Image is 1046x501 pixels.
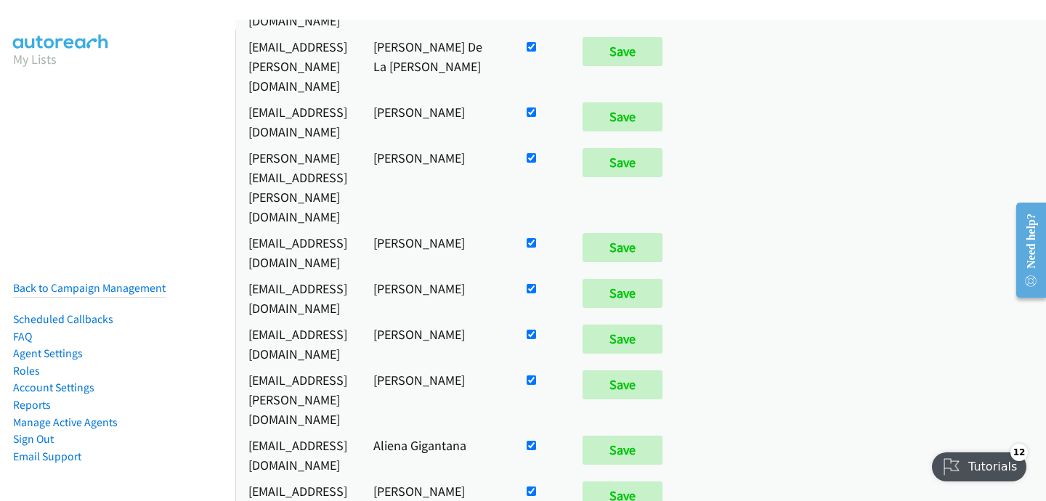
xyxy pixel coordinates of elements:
td: [EMAIL_ADDRESS][DOMAIN_NAME] [235,321,360,367]
a: Agent Settings [13,346,83,360]
a: Account Settings [13,380,94,394]
a: My Lists [13,51,57,68]
td: [EMAIL_ADDRESS][DOMAIN_NAME] [235,99,360,144]
td: Aliena Gigantana [360,432,511,478]
input: Save [583,233,662,262]
td: [EMAIL_ADDRESS][DOMAIN_NAME] [235,432,360,478]
a: Sign Out [13,432,54,446]
td: [PERSON_NAME] [360,321,511,367]
td: [PERSON_NAME] [360,144,511,229]
td: [PERSON_NAME] [360,229,511,275]
input: Save [583,102,662,131]
td: [PERSON_NAME] [360,367,511,432]
a: Email Support [13,449,81,463]
iframe: Checklist [923,438,1035,490]
a: Manage Active Agents [13,415,118,429]
td: [EMAIL_ADDRESS][PERSON_NAME][DOMAIN_NAME] [235,367,360,432]
td: [EMAIL_ADDRESS][DOMAIN_NAME] [235,275,360,321]
td: [EMAIL_ADDRESS][DOMAIN_NAME] [235,229,360,275]
iframe: Resource Center [1005,192,1046,308]
a: Scheduled Callbacks [13,312,113,326]
input: Save [583,279,662,308]
a: Reports [13,398,51,412]
input: Save [583,37,662,66]
input: Save [583,148,662,177]
td: [PERSON_NAME] [360,275,511,321]
a: Roles [13,364,40,378]
a: FAQ [13,330,32,343]
input: Save [583,370,662,399]
td: [PERSON_NAME] [360,99,511,144]
td: [EMAIL_ADDRESS][PERSON_NAME][DOMAIN_NAME] [235,33,360,99]
td: [PERSON_NAME] De La [PERSON_NAME] [360,33,511,99]
a: Back to Campaign Management [13,281,166,295]
td: [PERSON_NAME][EMAIL_ADDRESS][PERSON_NAME][DOMAIN_NAME] [235,144,360,229]
input: Save [583,436,662,465]
input: Save [583,325,662,354]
